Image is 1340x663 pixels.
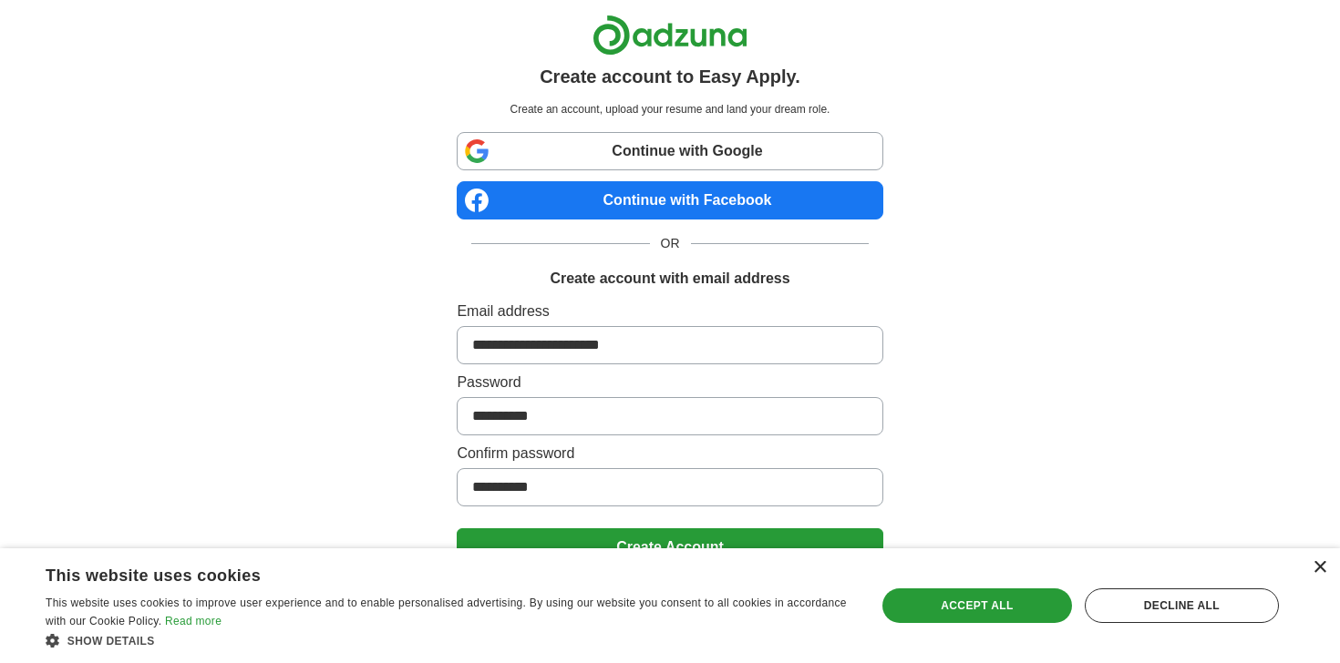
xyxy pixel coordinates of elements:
[460,101,879,117] p: Create an account, upload your resume and land your dream role.
[67,635,155,648] span: Show details
[165,615,222,627] a: Read more, opens a new window
[457,372,882,393] label: Password
[593,15,747,56] img: Adzuna logo
[457,181,882,219] a: Continue with Facebook
[550,268,789,290] h1: Create account with email address
[46,631,851,649] div: Show details
[457,443,882,464] label: Confirm password
[1313,561,1326,575] div: Close
[882,588,1072,623] div: Accept all
[1085,588,1279,623] div: Decline all
[46,559,806,586] div: This website uses cookies
[46,597,847,627] span: This website uses cookies to improve user experience and to enable personalised advertising. By u...
[540,63,800,90] h1: Create account to Easy Apply.
[457,528,882,566] button: Create Account
[457,132,882,170] a: Continue with Google
[650,234,691,253] span: OR
[457,301,882,322] label: Email address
